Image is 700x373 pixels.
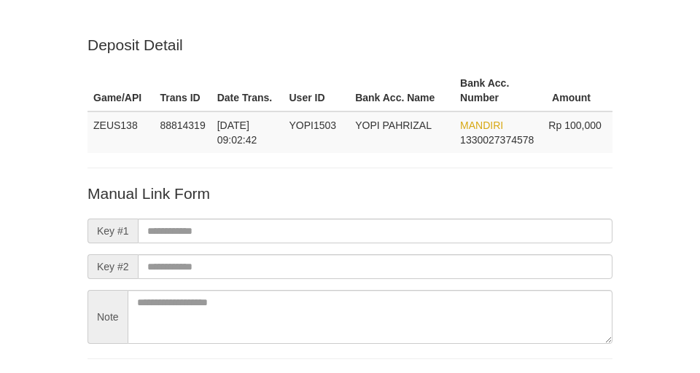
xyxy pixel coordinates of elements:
span: Rp 100,000 [548,119,601,131]
td: ZEUS138 [87,111,154,153]
span: YOPI PAHRIZAL [355,119,432,131]
span: MANDIRI [460,119,503,131]
span: [DATE] 09:02:42 [217,119,257,146]
p: Deposit Detail [87,34,612,55]
th: Date Trans. [211,70,284,111]
th: User ID [283,70,349,111]
span: Key #2 [87,254,138,279]
span: Key #1 [87,219,138,243]
th: Bank Acc. Name [349,70,454,111]
th: Trans ID [154,70,211,111]
span: YOPI1503 [289,119,336,131]
th: Bank Acc. Number [454,70,542,111]
td: 88814319 [154,111,211,153]
th: Amount [542,70,612,111]
span: Note [87,290,128,344]
p: Manual Link Form [87,183,612,204]
span: Copy 1330027374578 to clipboard [460,134,534,146]
th: Game/API [87,70,154,111]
